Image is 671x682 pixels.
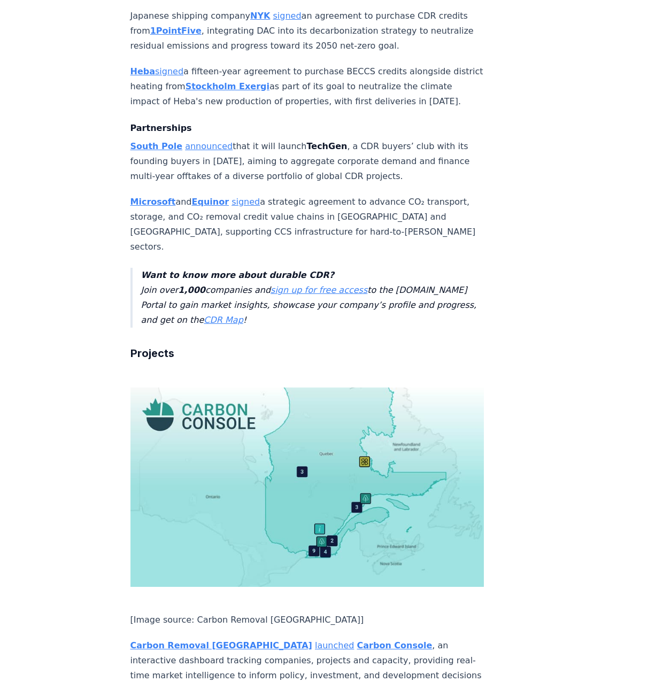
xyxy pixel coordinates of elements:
[192,197,229,207] a: Equinor
[155,66,183,76] a: signed
[130,347,174,360] strong: Projects
[130,9,484,53] p: Japanese shipping company an agreement to purchase CDR credits from , integrating DAC into its de...
[273,11,302,21] a: signed
[185,141,233,151] a: announced
[150,26,202,36] a: 1PointFive
[141,270,334,280] strong: Want to know more about durable CDR?
[130,123,192,133] strong: Partnerships
[130,64,484,109] p: a fifteen-year agreement to purchase BECCS credits alongside district heating from as part of its...
[186,81,269,91] a: Stockholm Exergi
[357,640,433,650] a: Carbon Console
[250,11,270,21] a: NYK
[271,285,367,295] a: sign up for free access
[130,66,156,76] a: Heba
[178,285,205,295] strong: 1,000
[130,613,484,627] p: [Image source: Carbon Removal [GEOGRAPHIC_DATA]]
[204,315,243,325] a: CDR Map
[130,139,484,184] p: that it will launch , a CDR buyers’ club with its founding buyers in [DATE], aiming to aggregate ...
[130,141,183,151] a: South Pole
[141,270,477,325] em: Join over companies and to the [DOMAIN_NAME] Portal to gain market insights, showcase your compan...
[130,197,176,207] a: Microsoft
[130,387,484,586] img: blog post image
[130,640,312,650] a: Carbon Removal [GEOGRAPHIC_DATA]
[232,197,260,207] a: signed
[130,195,484,254] p: and a strategic agreement to advance CO₂ transport, storage, and CO₂ removal credit value chains ...
[315,640,354,650] a: launched
[306,141,347,151] strong: TechGen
